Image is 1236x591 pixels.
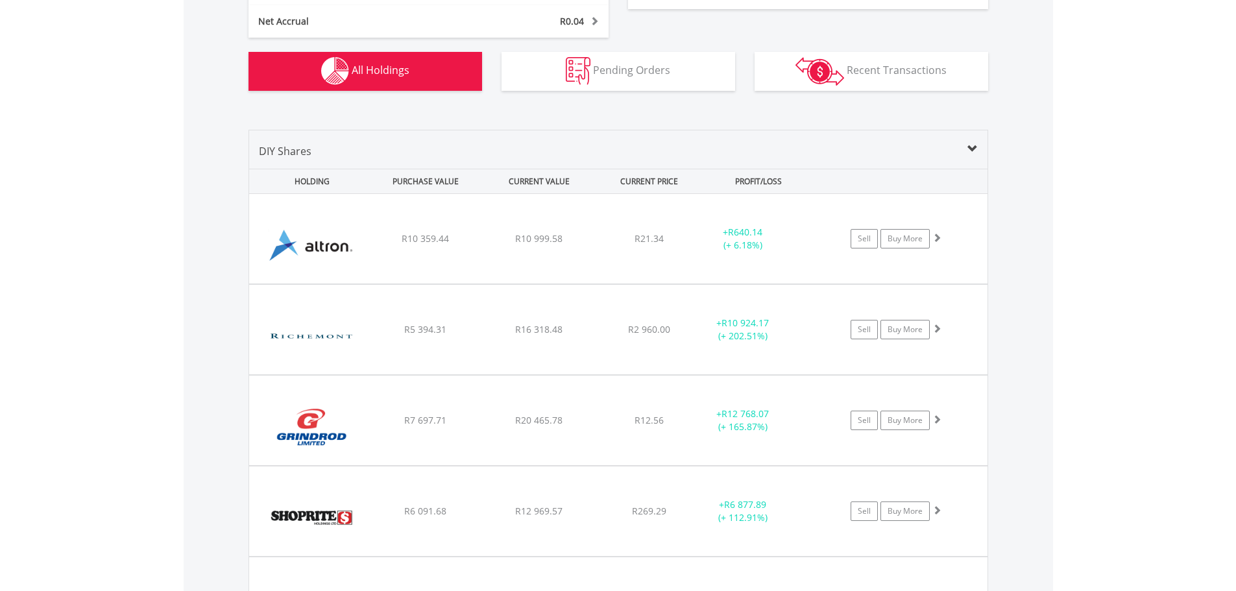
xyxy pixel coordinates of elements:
[635,414,664,426] span: R12.56
[880,320,930,339] a: Buy More
[694,407,792,433] div: + (+ 165.87%)
[880,229,930,248] a: Buy More
[632,505,666,517] span: R269.29
[515,414,563,426] span: R20 465.78
[560,15,584,27] span: R0.04
[847,63,947,77] span: Recent Transactions
[851,411,878,430] a: Sell
[502,52,735,91] button: Pending Orders
[404,323,446,335] span: R5 394.31
[851,501,878,521] a: Sell
[404,414,446,426] span: R7 697.71
[721,407,769,420] span: R12 768.07
[256,392,367,462] img: EQU.ZA.GND.png
[694,498,792,524] div: + (+ 112.91%)
[248,52,482,91] button: All Holdings
[566,57,590,85] img: pending_instructions-wht.png
[248,15,459,28] div: Net Accrual
[515,323,563,335] span: R16 318.48
[256,483,367,553] img: EQU.ZA.SHP.png
[259,144,311,158] span: DIY Shares
[250,169,368,193] div: HOLDING
[402,232,449,245] span: R10 359.44
[880,501,930,521] a: Buy More
[795,57,844,86] img: transactions-zar-wht.png
[628,323,670,335] span: R2 960.00
[694,226,792,252] div: + (+ 6.18%)
[597,169,700,193] div: CURRENT PRICE
[515,232,563,245] span: R10 999.58
[635,232,664,245] span: R21.34
[728,226,762,238] span: R640.14
[851,229,878,248] a: Sell
[256,301,367,371] img: EQU.ZA.CFR.png
[484,169,595,193] div: CURRENT VALUE
[721,317,769,329] span: R10 924.17
[880,411,930,430] a: Buy More
[256,210,367,280] img: EQU.ZA.AEL.png
[515,505,563,517] span: R12 969.57
[593,63,670,77] span: Pending Orders
[694,317,792,343] div: + (+ 202.51%)
[755,52,988,91] button: Recent Transactions
[352,63,409,77] span: All Holdings
[703,169,814,193] div: PROFIT/LOSS
[321,57,349,85] img: holdings-wht.png
[851,320,878,339] a: Sell
[724,498,766,511] span: R6 877.89
[404,505,446,517] span: R6 091.68
[370,169,481,193] div: PURCHASE VALUE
